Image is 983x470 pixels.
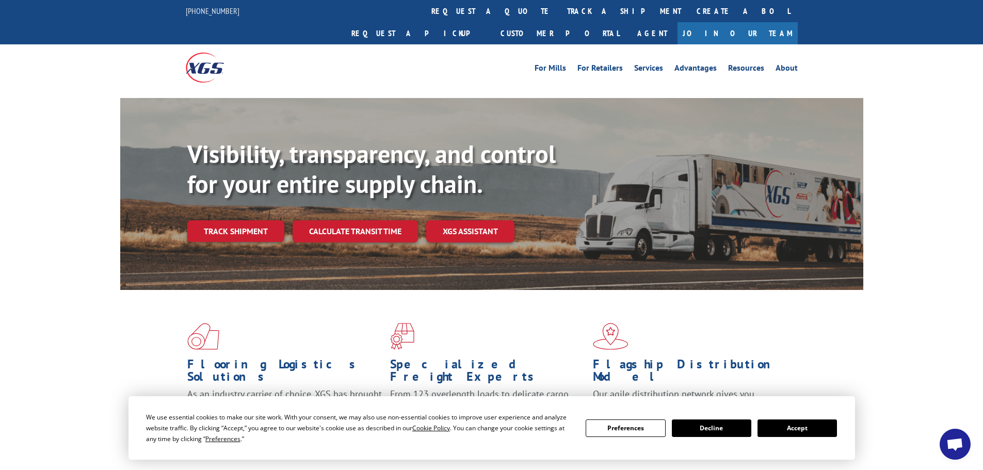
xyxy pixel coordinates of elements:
[187,138,556,200] b: Visibility, transparency, and control for your entire supply chain.
[728,64,764,75] a: Resources
[344,22,493,44] a: Request a pickup
[577,64,623,75] a: For Retailers
[293,220,418,242] a: Calculate transit time
[776,64,798,75] a: About
[678,22,798,44] a: Join Our Team
[187,323,219,350] img: xgs-icon-total-supply-chain-intelligence-red
[758,419,837,437] button: Accept
[205,434,240,443] span: Preferences
[634,64,663,75] a: Services
[586,419,665,437] button: Preferences
[627,22,678,44] a: Agent
[187,388,382,425] span: As an industry carrier of choice, XGS has brought innovation and dedication to flooring logistics...
[674,64,717,75] a: Advantages
[128,396,855,460] div: Cookie Consent Prompt
[187,358,382,388] h1: Flooring Logistics Solutions
[593,358,788,388] h1: Flagship Distribution Model
[672,419,751,437] button: Decline
[187,220,284,242] a: Track shipment
[390,323,414,350] img: xgs-icon-focused-on-flooring-red
[940,429,971,460] a: Open chat
[493,22,627,44] a: Customer Portal
[535,64,566,75] a: For Mills
[390,388,585,434] p: From 123 overlength loads to delicate cargo, our experienced staff knows the best way to move you...
[390,358,585,388] h1: Specialized Freight Experts
[593,323,629,350] img: xgs-icon-flagship-distribution-model-red
[593,388,783,412] span: Our agile distribution network gives you nationwide inventory management on demand.
[186,6,239,16] a: [PHONE_NUMBER]
[146,412,573,444] div: We use essential cookies to make our site work. With your consent, we may also use non-essential ...
[426,220,514,242] a: XGS ASSISTANT
[412,424,450,432] span: Cookie Policy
